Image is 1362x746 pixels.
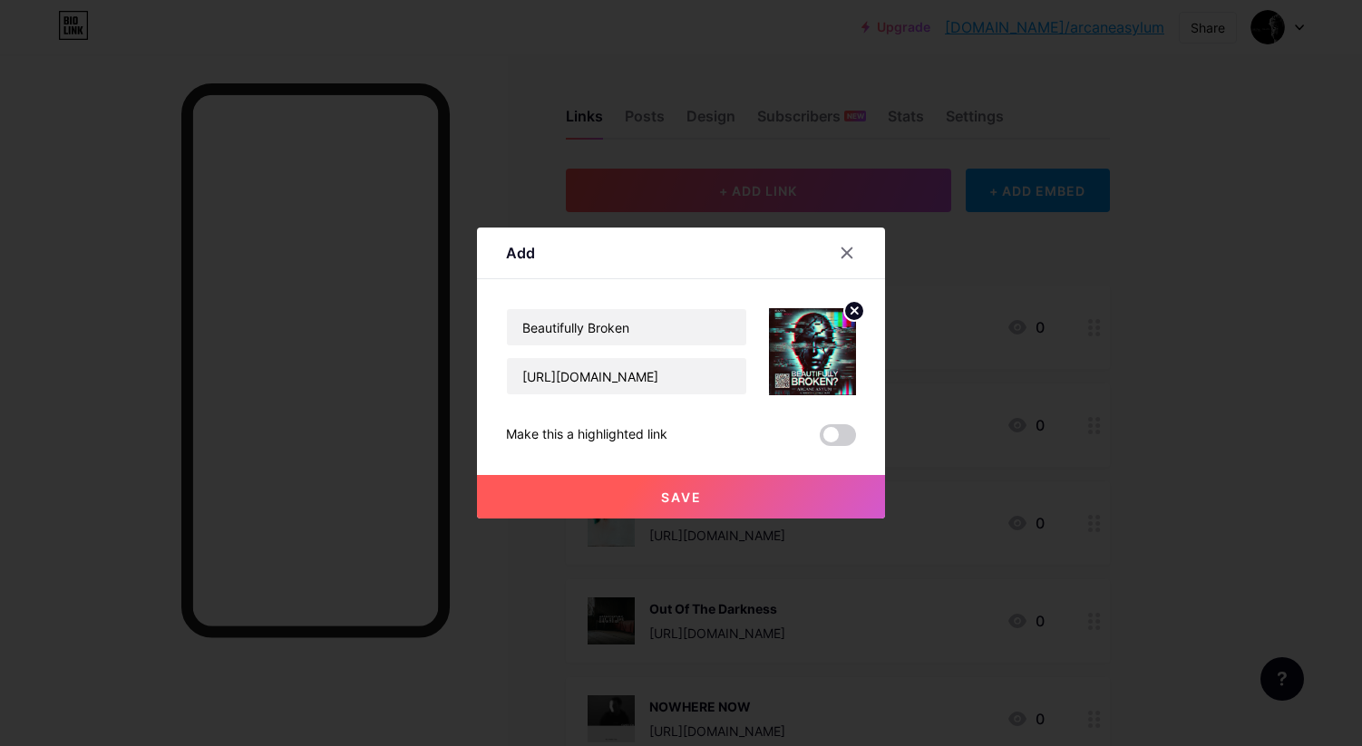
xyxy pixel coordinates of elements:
[507,358,746,394] input: URL
[769,308,856,395] img: link_thumbnail
[506,242,535,264] div: Add
[661,489,702,505] span: Save
[506,424,667,446] div: Make this a highlighted link
[507,309,746,345] input: Title
[477,475,885,518] button: Save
